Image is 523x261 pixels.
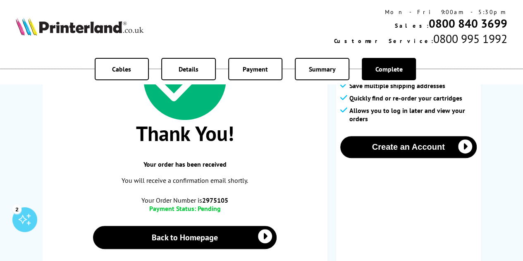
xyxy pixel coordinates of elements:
[149,204,196,213] span: Payment Status:
[349,94,462,102] span: Quickly find or re-order your cartridges
[93,226,277,249] a: Back to Homepage
[375,65,403,73] span: Complete
[179,65,198,73] span: Details
[16,17,143,36] img: Printerland Logo
[309,65,336,73] span: Summary
[429,16,507,31] a: 0800 840 3699
[340,136,477,158] button: Create an Account
[349,81,445,90] span: Save multiple shipping addresses
[395,22,429,29] span: Sales:
[112,65,131,73] span: Cables
[51,120,319,147] span: Thank You!
[202,196,228,204] b: 2975105
[51,196,319,204] span: Your Order Number is
[433,31,507,46] span: 0800 995 1992
[51,160,319,168] span: Your order has been received
[334,8,507,16] div: Mon - Fri 9:00am - 5:30pm
[334,37,433,45] span: Customer Service:
[51,175,319,186] p: You will receive a confirmation email shortly.
[243,65,268,73] span: Payment
[198,204,221,213] span: Pending
[349,106,477,123] span: Allows you to log in later and view your orders
[12,204,21,213] div: 2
